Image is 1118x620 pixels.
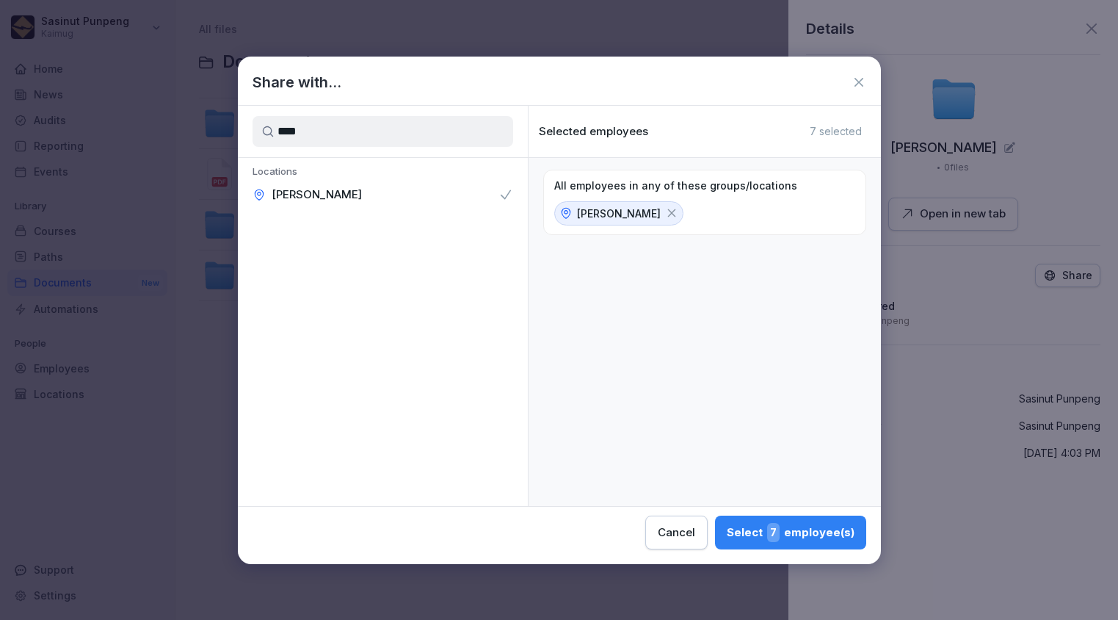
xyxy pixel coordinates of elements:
[554,179,797,192] p: All employees in any of these groups/locations
[715,516,866,549] button: Select7employee(s)
[658,525,695,541] div: Cancel
[272,187,362,202] p: [PERSON_NAME]
[810,125,862,138] p: 7 selected
[577,206,661,221] p: [PERSON_NAME]
[539,125,648,138] p: Selected employees
[645,516,708,549] button: Cancel
[767,523,780,542] span: 7
[238,165,528,181] p: Locations
[727,523,854,542] div: Select employee(s)
[253,71,341,93] h1: Share with...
